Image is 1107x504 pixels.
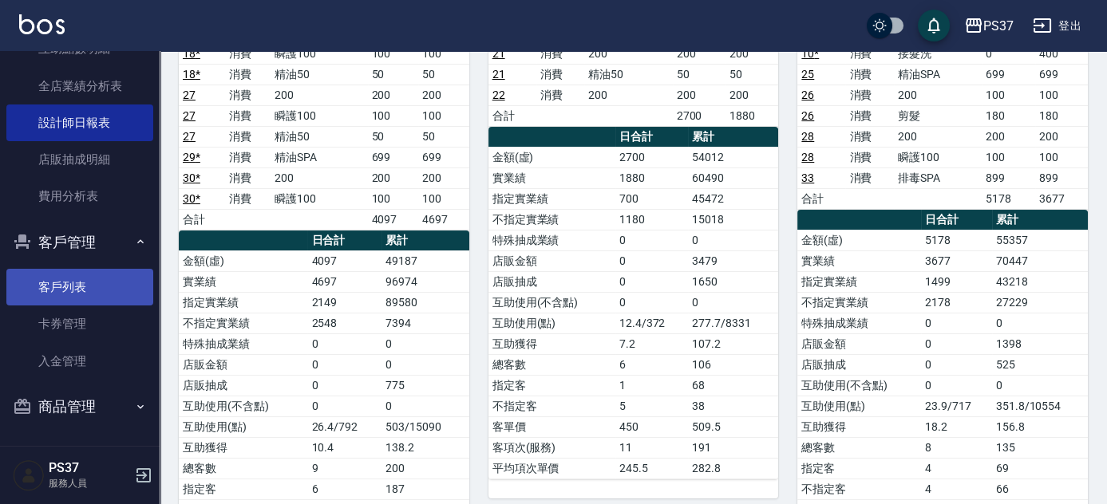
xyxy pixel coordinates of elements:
td: 200 [725,43,778,64]
a: 卡券管理 [6,305,153,342]
td: 總客數 [488,354,615,375]
td: 3677 [921,250,992,271]
td: 5178 [921,230,992,250]
td: 客單價 [488,416,615,437]
td: 200 [368,167,419,188]
td: 0 [921,375,992,396]
td: 5178 [982,188,1034,209]
td: 實業績 [797,250,921,271]
td: 191 [688,437,778,458]
td: 282.8 [688,458,778,478]
td: 1880 [725,105,778,126]
td: 4 [921,458,992,478]
td: 消費 [225,43,271,64]
td: 合計 [179,209,225,230]
td: 互助使用(不含點) [179,396,307,416]
td: 特殊抽成業績 [797,313,921,333]
td: 450 [615,416,689,437]
td: 50 [418,64,469,85]
a: 全店業績分析表 [6,68,153,104]
td: 店販抽成 [488,271,615,292]
div: PS37 [983,16,1014,36]
td: 100 [418,105,469,126]
h5: PS37 [49,460,130,476]
td: 互助獲得 [797,416,921,437]
td: 2178 [921,292,992,313]
td: 消費 [225,147,271,167]
td: 18.2 [921,416,992,437]
td: 精油50 [271,64,367,85]
a: 28 [801,151,814,163]
td: 54012 [688,147,778,167]
td: 351.8/10554 [992,396,1088,416]
td: 消費 [845,126,893,147]
td: 100 [1035,85,1088,105]
td: 60490 [688,167,778,188]
td: 店販金額 [179,354,307,375]
td: 10.4 [307,437,382,458]
td: 不指定客 [488,396,615,416]
td: 排毒SPA [894,167,982,188]
td: 互助獲得 [488,333,615,354]
td: 12.4/372 [615,313,689,333]
td: 100 [368,105,419,126]
td: 245.5 [615,458,689,478]
a: 26 [801,109,814,122]
td: 消費 [845,85,893,105]
td: 消費 [536,85,584,105]
td: 特殊抽成業績 [488,230,615,250]
td: 精油SPA [894,64,982,85]
td: 70447 [992,250,1088,271]
td: 4 [921,478,992,499]
table: a dense table [488,127,779,479]
td: 指定實業績 [179,292,307,313]
td: 50 [725,64,778,85]
td: 200 [271,85,367,105]
td: 消費 [225,64,271,85]
td: 200 [368,85,419,105]
td: 200 [725,85,778,105]
td: 699 [368,147,419,167]
td: 899 [982,167,1034,188]
td: 精油50 [584,64,673,85]
td: 3677 [1035,188,1088,209]
th: 日合計 [307,230,382,251]
td: 899 [1035,167,1088,188]
td: 699 [982,64,1034,85]
td: 實業績 [179,271,307,292]
td: 金額(虛) [179,250,307,271]
td: 7394 [382,313,468,333]
a: 25 [801,68,814,81]
td: 精油50 [271,126,367,147]
td: 合計 [797,188,845,209]
td: 200 [584,43,673,64]
td: 100 [982,85,1034,105]
td: 23.9/717 [921,396,992,416]
td: 106 [688,354,778,375]
td: 消費 [845,147,893,167]
a: 28 [801,130,814,143]
button: 登出 [1026,11,1088,41]
td: 互助使用(點) [179,416,307,437]
td: 0 [307,375,382,396]
td: 200 [418,167,469,188]
td: 1650 [688,271,778,292]
td: 店販抽成 [797,354,921,375]
td: 0 [921,354,992,375]
td: 100 [368,43,419,64]
td: 1398 [992,333,1088,354]
td: 4697 [307,271,382,292]
td: 96974 [382,271,468,292]
td: 6 [307,478,382,499]
p: 服務人員 [49,476,130,490]
button: PS37 [958,10,1020,42]
td: 0 [382,333,468,354]
td: 50 [418,126,469,147]
td: 瞬護100 [271,105,367,126]
td: 不指定實業績 [179,313,307,333]
a: 26 [801,89,814,101]
td: 0 [615,250,689,271]
td: 消費 [536,43,584,64]
td: 剪髮 [894,105,982,126]
td: 消費 [536,64,584,85]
